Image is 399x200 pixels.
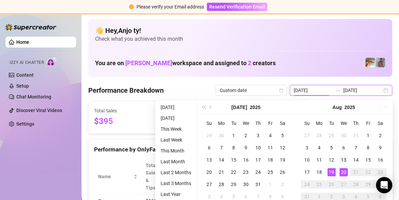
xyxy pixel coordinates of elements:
[95,26,385,35] h4: 👋 Hey, Anjo ty !
[146,162,159,192] span: Total Sales & Tips
[217,144,225,152] div: 7
[315,180,323,188] div: 25
[205,144,213,152] div: 6
[252,142,264,154] td: 2025-07-10
[205,180,213,188] div: 27
[207,3,267,11] button: Resend Verification Email
[240,117,252,129] th: We
[252,166,264,178] td: 2025-07-24
[248,59,251,67] span: 2
[254,180,262,188] div: 31
[209,4,265,10] span: Resend Verification Email
[338,117,350,129] th: We
[95,59,276,67] h1: You are on workspace and assigned to creators
[215,166,228,178] td: 2025-07-21
[338,154,350,166] td: 2025-08-13
[94,107,155,114] span: Total Sales
[228,178,240,190] td: 2025-07-29
[230,144,238,152] div: 8
[374,142,386,154] td: 2025-08-09
[374,117,386,129] th: Sa
[242,131,250,140] div: 2
[327,168,335,176] div: 19
[16,108,62,113] a: Discover Viral Videos
[362,166,374,178] td: 2025-08-22
[242,156,250,164] div: 16
[88,86,164,95] h4: Performance Breakdown
[16,72,34,78] a: Content
[325,166,338,178] td: 2025-08-19
[362,142,374,154] td: 2025-08-08
[16,94,51,99] a: Chat Monitoring
[315,156,323,164] div: 11
[242,168,250,176] div: 23
[327,144,335,152] div: 5
[217,180,225,188] div: 28
[313,178,325,190] td: 2025-08-25
[313,154,325,166] td: 2025-08-11
[279,88,283,92] span: calendar
[242,180,250,188] div: 30
[278,156,287,164] div: 19
[276,166,289,178] td: 2025-07-26
[362,154,374,166] td: 2025-08-15
[158,179,194,187] li: Last 3 Months
[158,103,194,111] li: [DATE]
[230,156,238,164] div: 15
[327,131,335,140] div: 29
[313,129,325,142] td: 2025-07-28
[203,178,215,190] td: 2025-07-27
[266,168,274,176] div: 25
[16,39,29,45] a: Home
[264,117,276,129] th: Fr
[301,117,313,129] th: Su
[203,166,215,178] td: 2025-07-20
[335,88,341,93] span: swap-right
[352,180,360,188] div: 28
[215,129,228,142] td: 2025-06-30
[205,131,213,140] div: 29
[362,178,374,190] td: 2025-08-29
[276,178,289,190] td: 2025-08-02
[340,180,348,188] div: 27
[315,144,323,152] div: 4
[266,180,274,188] div: 1
[374,154,386,166] td: 2025-08-16
[276,117,289,129] th: Sa
[203,154,215,166] td: 2025-07-13
[301,154,313,166] td: 2025-08-10
[252,178,264,190] td: 2025-07-31
[228,142,240,154] td: 2025-07-08
[207,101,215,114] button: Previous month (PageUp)
[340,131,348,140] div: 30
[340,168,348,176] div: 20
[301,166,313,178] td: 2025-08-17
[350,142,362,154] td: 2025-08-07
[344,101,355,114] button: Choose a year
[362,117,374,129] th: Fr
[250,101,260,114] button: Choose a year
[266,131,274,140] div: 4
[338,178,350,190] td: 2025-08-27
[352,144,360,152] div: 7
[376,144,384,152] div: 9
[325,154,338,166] td: 2025-08-12
[376,131,384,140] div: 2
[303,156,311,164] div: 10
[240,154,252,166] td: 2025-07-16
[264,154,276,166] td: 2025-07-18
[343,87,382,94] input: End date
[252,129,264,142] td: 2025-07-03
[264,178,276,190] td: 2025-08-01
[137,3,204,11] div: Please verify your Email address
[352,156,360,164] div: 14
[313,142,325,154] td: 2025-08-04
[362,129,374,142] td: 2025-08-01
[294,87,332,94] input: Start date
[303,131,311,140] div: 27
[230,180,238,188] div: 29
[338,142,350,154] td: 2025-08-06
[94,159,142,195] th: Name
[352,131,360,140] div: 31
[215,142,228,154] td: 2025-07-07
